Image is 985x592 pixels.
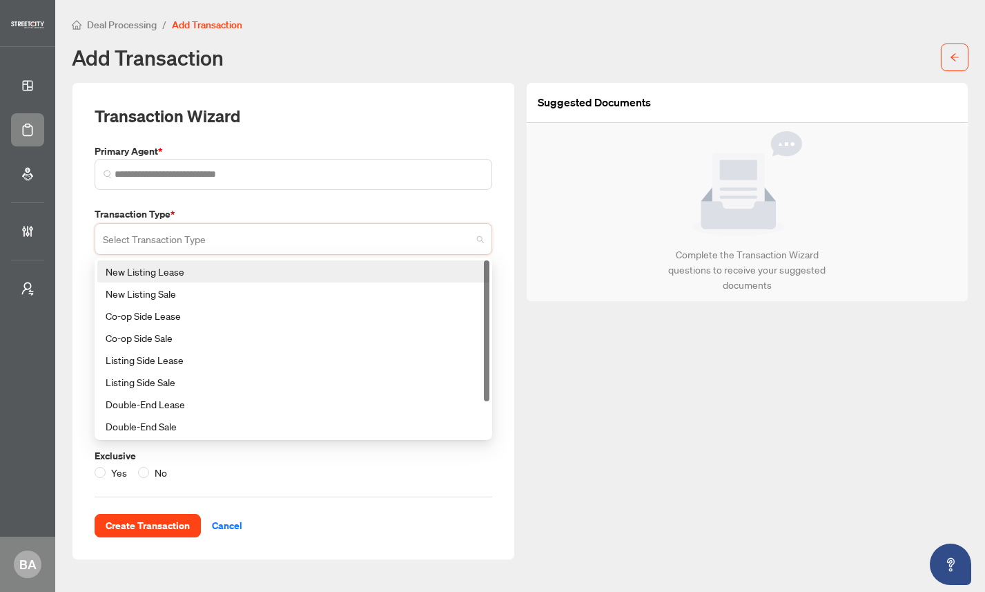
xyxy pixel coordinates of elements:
span: Add Transaction [172,19,242,31]
label: Exclusive [95,448,492,464]
div: Co-op Side Lease [106,308,481,323]
div: Double-End Sale [106,419,481,434]
div: Co-op Side Lease [97,305,489,327]
span: No [149,465,173,480]
button: Create Transaction [95,514,201,537]
div: Double-End Lease [97,393,489,415]
button: Open asap [930,544,971,585]
div: Double-End Sale [97,415,489,437]
h2: Transaction Wizard [95,105,240,127]
div: Listing Side Sale [97,371,489,393]
label: Primary Agent [95,144,492,159]
li: / [162,17,166,32]
button: Cancel [201,514,253,537]
span: Cancel [212,515,242,537]
span: user-switch [21,282,35,296]
div: Listing Side Sale [106,374,481,390]
span: Deal Processing [87,19,157,31]
div: Listing Side Lease [97,349,489,371]
div: Complete the Transaction Wizard questions to receive your suggested documents [654,247,841,293]
img: logo [11,21,44,28]
div: New Listing Sale [106,286,481,301]
img: search_icon [104,170,112,178]
span: home [72,20,81,30]
div: Co-op Side Sale [97,327,489,349]
span: BA [19,555,37,574]
label: Transaction Type [95,207,492,222]
div: Listing Side Lease [106,352,481,367]
div: New Listing Lease [97,260,489,283]
div: Double-End Lease [106,397,481,412]
img: Null State Icon [692,131,802,236]
h1: Add Transaction [72,46,224,68]
span: Yes [106,465,133,480]
div: New Listing Lease [106,264,481,279]
span: Create Transaction [106,515,190,537]
span: arrow-left [950,52,959,62]
div: Co-op Side Sale [106,330,481,345]
div: New Listing Sale [97,283,489,305]
article: Suggested Documents [538,94,651,111]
